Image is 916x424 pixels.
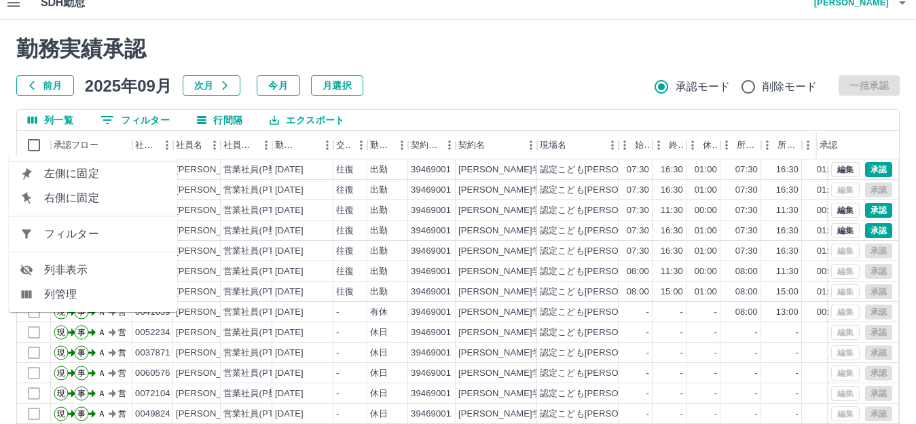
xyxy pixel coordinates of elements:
[695,184,717,197] div: 01:00
[223,387,289,400] div: 営業社員(P契約)
[646,387,649,400] div: -
[776,225,799,237] div: 16:30
[311,75,363,96] button: 月選択
[720,131,761,159] div: 所定開始
[458,131,485,159] div: 契約名
[351,135,371,155] button: メニュー
[439,135,460,155] button: メニュー
[336,408,339,421] div: -
[57,368,65,378] text: 現
[44,166,166,182] span: 左側に固定
[256,135,276,155] button: メニュー
[458,387,550,400] div: [PERSON_NAME]学園
[98,328,106,337] text: Ａ
[817,184,839,197] div: 01:00
[44,226,166,242] span: フィルター
[540,347,703,360] div: 認定こども[PERSON_NAME]第２幼稚園
[831,203,860,218] button: 編集
[370,131,392,159] div: 勤務区分
[776,265,799,278] div: 11:30
[223,326,295,339] div: 営業社員(PT契約)
[411,387,451,400] div: 39469001
[776,306,799,319] div: 13:00
[51,131,132,159] div: 承認フロー
[408,131,456,159] div: 契約コード
[135,131,157,159] div: 社員番号
[796,387,799,400] div: -
[680,367,683,380] div: -
[176,367,250,380] div: [PERSON_NAME]
[686,131,720,159] div: 休憩
[537,131,619,159] div: 現場名
[680,306,683,319] div: -
[540,326,703,339] div: 認定こども[PERSON_NAME]第２幼稚園
[627,225,649,237] div: 07:30
[627,265,649,278] div: 08:00
[223,347,295,360] div: 営業社員(PT契約)
[540,204,703,217] div: 認定こども[PERSON_NAME]第２幼稚園
[176,184,250,197] div: [PERSON_NAME]
[661,286,683,298] div: 15:00
[336,387,339,400] div: -
[223,245,295,258] div: 営業社員(PT契約)
[57,409,65,419] text: 現
[661,163,683,176] div: 16:30
[776,245,799,258] div: 16:30
[458,225,550,237] div: [PERSON_NAME]学園
[458,306,550,319] div: [PERSON_NAME]学園
[176,326,250,339] div: [PERSON_NAME]
[735,265,758,278] div: 08:00
[695,245,717,258] div: 01:00
[275,306,304,319] div: [DATE]
[761,131,802,159] div: 所定終業
[275,367,304,380] div: [DATE]
[275,163,304,176] div: [DATE]
[336,204,354,217] div: 往復
[223,204,295,217] div: 営業社員(PT契約)
[458,326,550,339] div: [PERSON_NAME]学園
[176,347,250,360] div: [PERSON_NAME]
[370,225,388,237] div: 出勤
[370,184,388,197] div: 出勤
[411,286,451,298] div: 39469001
[865,223,892,238] button: 承認
[44,190,166,206] span: 右側に固定
[776,204,799,217] div: 11:30
[77,389,86,398] text: 事
[669,131,684,159] div: 終業
[223,286,295,298] div: 営業社員(PT契約)
[796,326,799,339] div: -
[275,326,304,339] div: [DATE]
[223,225,289,237] div: 営業社員(P契約)
[9,155,177,312] ul: メニュー
[118,328,126,337] text: 営
[176,204,250,217] div: [PERSON_NAME]
[458,367,550,380] div: [PERSON_NAME]学園
[411,163,451,176] div: 39469001
[627,184,649,197] div: 07:30
[646,306,649,319] div: -
[735,184,758,197] div: 07:30
[336,163,354,176] div: 往復
[57,389,65,398] text: 現
[817,286,839,298] div: 01:00
[333,131,367,159] div: 交通費
[272,131,333,159] div: 勤務日
[714,306,717,319] div: -
[223,265,295,278] div: 営業社員(PT契約)
[735,245,758,258] div: 07:30
[661,225,683,237] div: 16:30
[458,408,550,421] div: [PERSON_NAME]学園
[817,265,839,278] div: 00:00
[456,131,537,159] div: 契約名
[275,225,304,237] div: [DATE]
[57,348,65,358] text: 現
[755,408,758,421] div: -
[370,408,388,421] div: 休日
[98,409,106,419] text: Ａ
[183,75,240,96] button: 次月
[865,203,892,218] button: 承認
[275,184,304,197] div: [DATE]
[257,75,300,96] button: 今月
[755,347,758,360] div: -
